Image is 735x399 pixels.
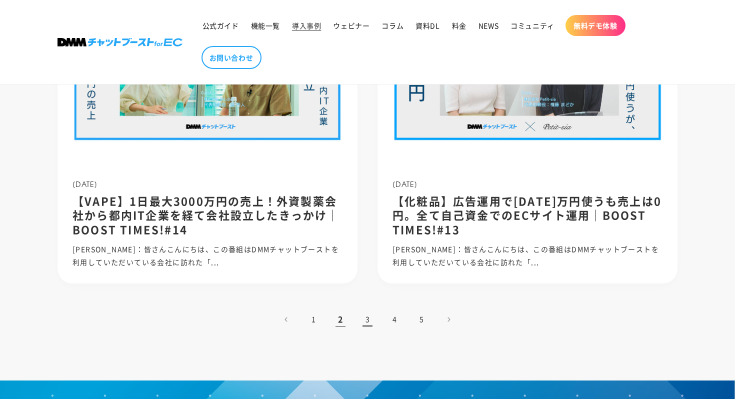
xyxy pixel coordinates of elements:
[245,15,286,36] a: 機能一覧
[409,15,445,36] a: 資料DL
[209,53,253,62] span: お問い合わせ
[72,193,342,236] h2: 【VAPE】1日最大3000万円の売上！外資製薬会社から都内IT企業を経て会社設立したきっかけ｜BOOST TIMES!#14
[292,21,321,30] span: 導入事例
[196,15,245,36] a: 公式ガイド
[302,308,324,330] a: 1ページ
[286,15,327,36] a: 導入事例
[392,243,662,268] p: [PERSON_NAME]：皆さんこんにちは、この番組はDMMチャットブーストを利用していただいている会社に訪れた「...
[573,21,617,30] span: 無料デモ体験
[437,308,459,330] a: 次のページ
[202,21,239,30] span: 公式ガイド
[504,15,560,36] a: コミュニティ
[201,46,261,69] a: お問い合わせ
[392,179,418,189] span: [DATE]
[72,243,342,268] p: [PERSON_NAME]：皆さんこんにちは、この番組はDMMチャットブーストを利用していただいている会社に訪れた「...
[392,193,662,236] h2: 【化粧品】広告運用で[DATE]万円使うも売上は0円。全て自己資金でのECサイト運用｜BOOST TIMES!#13
[452,21,466,30] span: 料金
[72,179,98,189] span: [DATE]
[565,15,625,36] a: 無料デモ体験
[478,21,498,30] span: NEWS
[375,15,409,36] a: コラム
[57,38,182,46] img: 株式会社DMM Boost
[510,21,554,30] span: コミュニティ
[415,21,439,30] span: 資料DL
[383,308,405,330] a: 4ページ
[472,15,504,36] a: NEWS
[251,21,280,30] span: 機能一覧
[275,308,297,330] a: 前のページ
[381,21,403,30] span: コラム
[410,308,432,330] a: 5ページ
[333,21,369,30] span: ウェビナー
[356,308,378,330] a: 3ページ
[446,15,472,36] a: 料金
[329,308,351,330] span: 2ページ
[327,15,375,36] a: ウェビナー
[57,308,677,330] nav: ページネーション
